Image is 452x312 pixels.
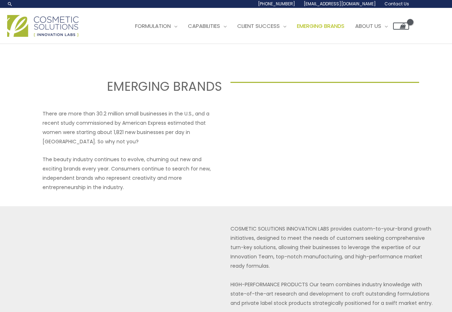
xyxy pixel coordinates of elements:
[258,1,295,7] span: [PHONE_NUMBER]
[183,15,232,37] a: Capabilities
[43,109,222,146] p: There are more than 30.2 million small businesses in the U.S., and a recent study commissioned by...
[355,22,381,30] span: About Us
[43,155,222,192] p: The beauty industry continues to evolve, churning out new and exciting brands every year. Consume...
[33,78,222,95] h2: EMERGING BRANDS
[237,22,280,30] span: Client Success
[232,15,292,37] a: Client Success
[393,23,409,30] a: View Shopping Cart, empty
[135,22,171,30] span: Formulation
[350,15,393,37] a: About Us
[124,15,409,37] nav: Site Navigation
[188,22,220,30] span: Capabilities
[384,1,409,7] span: Contact Us
[304,1,376,7] span: [EMAIL_ADDRESS][DOMAIN_NAME]
[130,15,183,37] a: Formulation
[292,15,350,37] a: Emerging Brands
[7,15,79,37] img: Cosmetic Solutions Logo
[7,1,13,7] a: Search icon link
[297,22,344,30] span: Emerging Brands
